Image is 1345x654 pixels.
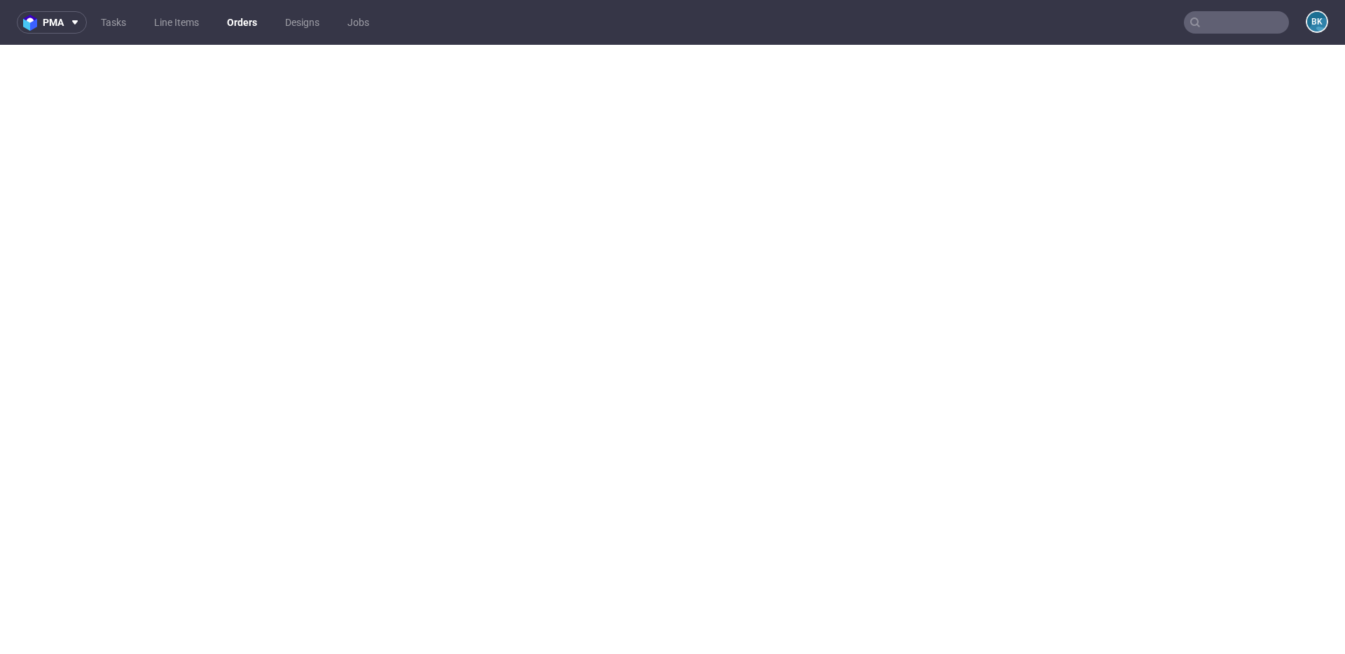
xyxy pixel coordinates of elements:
a: Line Items [146,11,207,34]
a: Designs [277,11,328,34]
a: Tasks [92,11,134,34]
button: pma [17,11,87,34]
img: logo [23,15,43,31]
a: Orders [219,11,265,34]
a: Jobs [339,11,378,34]
span: pma [43,18,64,27]
figcaption: BK [1307,12,1327,32]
